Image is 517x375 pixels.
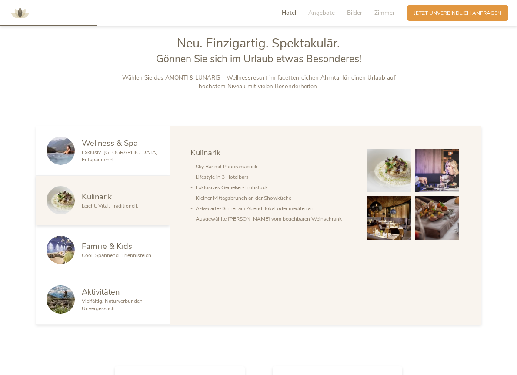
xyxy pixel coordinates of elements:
[177,35,340,52] span: Neu. Einzigartig. Spektakulär.
[82,241,132,251] span: Familie & Kids
[414,10,501,17] span: Jetzt unverbindlich anfragen
[7,10,33,15] a: AMONTI & LUNARIS Wellnessresort
[347,9,362,17] span: Bilder
[374,9,395,17] span: Zimmer
[82,202,138,209] span: Leicht. Vital. Traditionell.
[113,74,404,91] p: Wählen Sie das AMONTI & LUNARIS – Wellnessresort im facettenreichen Ahrntal für einen Urlaub auf ...
[82,149,159,163] span: Exklusiv. [GEOGRAPHIC_DATA]. Entspannend.
[196,203,354,214] li: À-la-carte-Dinner am Abend: lokal oder mediterran
[196,182,354,193] li: Exklusives Genießer-Frühstück
[82,298,144,312] span: Vielfältig. Naturverbunden. Unvergesslich.
[82,286,120,297] span: Aktivitäten
[196,193,354,203] li: Kleiner Mittagsbrunch an der Showküche
[282,9,296,17] span: Hotel
[156,52,361,66] span: Gönnen Sie sich im Urlaub etwas Besonderes!
[196,214,354,224] li: Ausgewählte [PERSON_NAME] vom begehbaren Weinschrank
[308,9,335,17] span: Angebote
[190,147,220,158] span: Kulinarik
[196,161,354,172] li: Sky Bar mit Panoramablick
[196,172,354,182] li: Lifestyle in 3 Hotelbars
[82,191,112,202] span: Kulinarik
[82,137,138,148] span: Wellness & Spa
[82,252,153,259] span: Cool. Spannend. Erlebnisreich.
